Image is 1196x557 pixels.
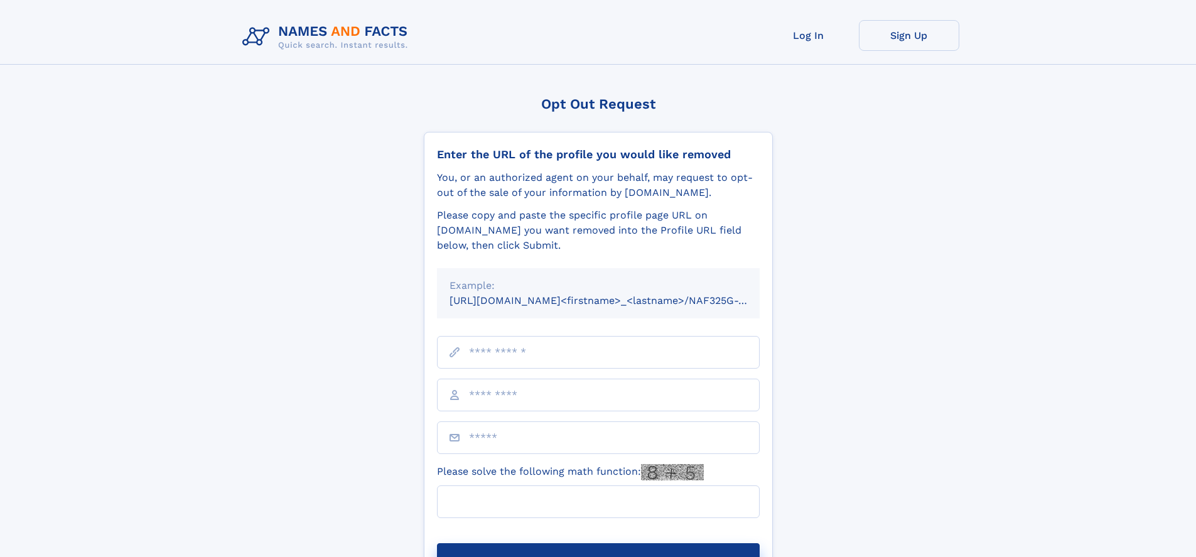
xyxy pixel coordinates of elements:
[859,20,959,51] a: Sign Up
[237,20,418,54] img: Logo Names and Facts
[450,295,784,306] small: [URL][DOMAIN_NAME]<firstname>_<lastname>/NAF325G-xxxxxxxx
[758,20,859,51] a: Log In
[450,278,747,293] div: Example:
[437,208,760,253] div: Please copy and paste the specific profile page URL on [DOMAIN_NAME] you want removed into the Pr...
[437,170,760,200] div: You, or an authorized agent on your behalf, may request to opt-out of the sale of your informatio...
[437,464,704,480] label: Please solve the following math function:
[437,148,760,161] div: Enter the URL of the profile you would like removed
[424,96,773,112] div: Opt Out Request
